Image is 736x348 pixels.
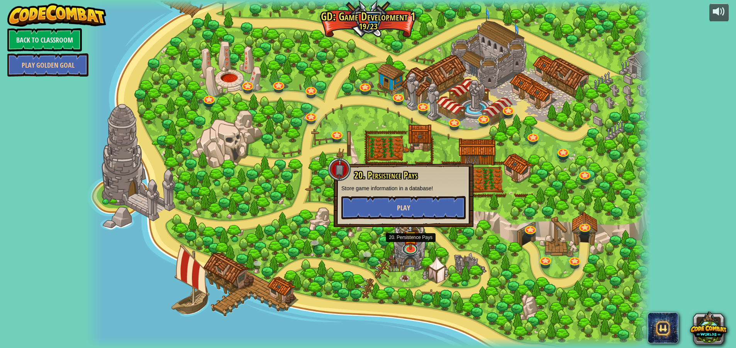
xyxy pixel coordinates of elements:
p: Store game information in a database! [341,184,466,192]
img: CodeCombat - Learn how to code by playing a game [7,3,106,27]
span: Play [397,203,410,213]
img: level-banner-started.png [403,224,419,250]
button: Adjust volume [709,3,729,22]
a: Play Golden Goal [7,53,88,77]
a: Back to Classroom [7,28,82,51]
button: Play [341,196,466,219]
span: 20. Persistence Pays [354,169,417,182]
